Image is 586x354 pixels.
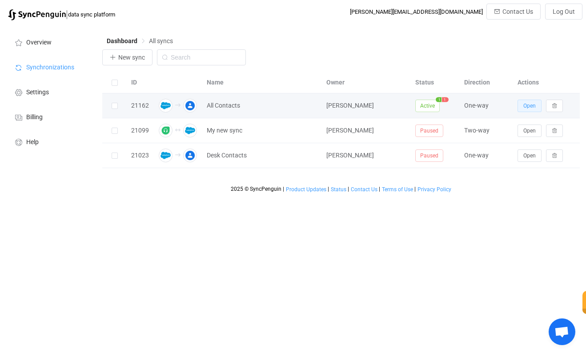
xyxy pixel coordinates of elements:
span: 1 [436,97,442,102]
span: Contact Us [502,8,533,15]
span: | [414,186,416,192]
a: Overview [4,29,93,54]
div: One-way [460,101,513,111]
div: Open chat [549,318,575,345]
img: salesforce.png [159,149,173,162]
span: Open [523,103,536,109]
span: Paused [415,149,443,162]
span: | [379,186,380,192]
span: Open [523,128,536,134]
a: Billing [4,104,93,129]
span: All Contacts [207,101,240,111]
div: Status [411,77,460,88]
img: syncpenguin.svg [8,9,66,20]
a: Help [4,129,93,154]
span: data sync platform [68,11,115,18]
span: [PERSON_NAME] [326,102,374,109]
img: google-contacts.png [183,149,197,162]
a: Open [518,102,542,109]
span: | [328,186,329,192]
span: Settings [26,89,49,96]
a: Settings [4,79,93,104]
span: Help [26,139,39,146]
span: | [283,186,284,192]
span: 1 [442,97,449,102]
a: Product Updates [285,186,327,193]
span: Open [523,153,536,159]
a: Terms of Use [381,186,413,193]
span: Status [331,186,346,193]
a: Privacy Policy [417,186,452,193]
button: Log Out [545,4,582,20]
button: Open [518,125,542,137]
span: | [66,8,68,20]
span: [PERSON_NAME] [326,152,374,159]
span: Product Updates [286,186,326,193]
button: Contact Us [486,4,541,20]
span: Paused [415,125,443,137]
a: |data sync platform [8,8,115,20]
div: 21023 [127,150,153,161]
div: Direction [460,77,513,88]
span: My new sync [207,125,242,136]
img: google-contacts.png [183,99,197,113]
img: salesforce.png [159,99,173,113]
div: 21099 [127,125,153,136]
input: Search [157,49,246,65]
span: Overview [26,39,52,46]
span: Contact Us [351,186,377,193]
span: Billing [26,114,43,121]
span: Terms of Use [382,186,413,193]
div: Two-way [460,125,513,136]
a: Contact Us [350,186,378,193]
button: Open [518,149,542,162]
span: Log Out [553,8,575,15]
span: Desk Contacts [207,150,247,161]
a: Status [330,186,347,193]
span: [PERSON_NAME] [326,127,374,134]
img: salesforce.png [183,124,197,137]
div: 21162 [127,101,153,111]
div: Owner [322,77,411,88]
div: Breadcrumb [107,38,173,44]
span: 2025 © SyncPenguin [231,186,281,192]
span: New sync [118,54,145,61]
span: Active [415,100,440,112]
button: Open [518,100,542,112]
span: Dashboard [107,37,137,44]
div: ID [127,77,153,88]
span: Synchronizations [26,64,74,71]
div: One-way [460,150,513,161]
span: All syncs [149,37,173,44]
button: New sync [102,49,153,65]
a: Open [518,127,542,134]
div: Name [202,77,322,88]
div: Actions [513,77,580,88]
span: Privacy Policy [417,186,451,193]
a: Synchronizations [4,54,93,79]
a: Open [518,152,542,159]
span: | [348,186,349,192]
div: [PERSON_NAME][EMAIL_ADDRESS][DOMAIN_NAME] [350,8,483,15]
img: freshdesk.png [159,124,173,137]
